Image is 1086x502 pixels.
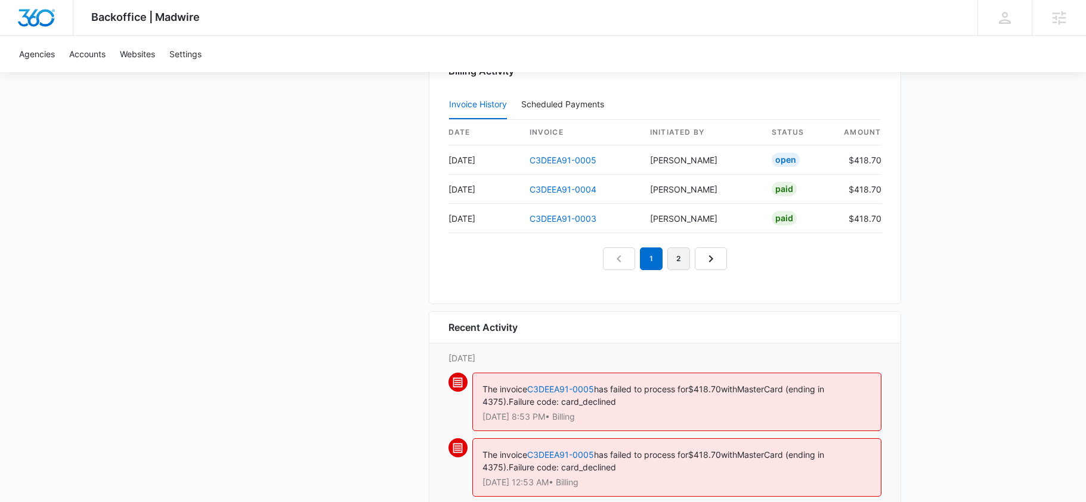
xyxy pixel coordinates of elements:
[448,352,881,364] p: [DATE]
[721,384,737,394] span: with
[509,462,616,472] span: Failure code: card_declined
[667,247,690,270] a: Page 2
[521,100,609,109] div: Scheduled Payments
[448,120,520,145] th: date
[62,36,113,72] a: Accounts
[688,384,721,394] span: $418.70
[688,450,721,460] span: $418.70
[527,450,594,460] a: C3DEEA91-0005
[448,320,518,334] h6: Recent Activity
[530,184,596,194] a: C3DEEA91-0004
[721,450,737,460] span: with
[113,36,162,72] a: Websites
[482,384,527,394] span: The invoice
[641,175,762,204] td: [PERSON_NAME]
[482,450,527,460] span: The invoice
[834,145,881,175] td: $418.70
[641,145,762,175] td: [PERSON_NAME]
[449,91,507,119] button: Invoice History
[520,120,641,145] th: invoice
[530,213,596,224] a: C3DEEA91-0003
[834,175,881,204] td: $418.70
[482,478,871,486] p: [DATE] 12:53 AM • Billing
[762,120,834,145] th: status
[772,153,800,167] div: Open
[527,384,594,394] a: C3DEEA91-0005
[12,36,62,72] a: Agencies
[91,11,200,23] span: Backoffice | Madwire
[834,204,881,233] td: $418.70
[448,204,520,233] td: [DATE]
[448,145,520,175] td: [DATE]
[834,120,881,145] th: amount
[641,120,762,145] th: Initiated By
[640,247,663,270] em: 1
[603,247,727,270] nav: Pagination
[448,175,520,204] td: [DATE]
[594,384,688,394] span: has failed to process for
[482,413,871,421] p: [DATE] 8:53 PM • Billing
[509,396,616,407] span: Failure code: card_declined
[594,450,688,460] span: has failed to process for
[772,211,797,225] div: Paid
[695,247,727,270] a: Next Page
[772,182,797,196] div: Paid
[530,155,596,165] a: C3DEEA91-0005
[162,36,209,72] a: Settings
[641,204,762,233] td: [PERSON_NAME]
